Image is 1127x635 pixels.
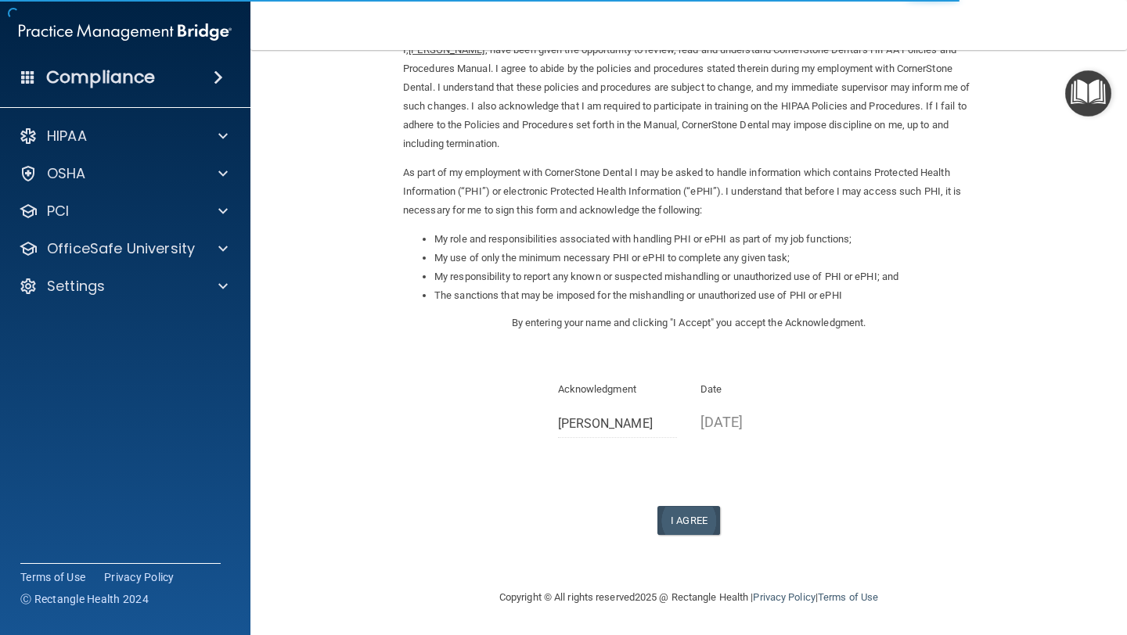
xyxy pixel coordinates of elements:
[19,277,228,296] a: Settings
[434,286,974,305] li: The sanctions that may be imposed for the mishandling or unauthorized use of PHI or ePHI
[558,380,678,399] p: Acknowledgment
[46,66,155,88] h4: Compliance
[20,569,85,585] a: Terms of Use
[700,380,820,399] p: Date
[47,239,195,258] p: OfficeSafe University
[47,277,105,296] p: Settings
[1065,70,1111,117] button: Open Resource Center
[47,202,69,221] p: PCI
[19,127,228,145] a: HIPAA
[818,591,878,603] a: Terms of Use
[403,41,974,153] p: I, , have been given the opportunity to review, read and understand CornerStone Dental’s HIPAA Po...
[409,44,484,56] ins: [PERSON_NAME]
[856,524,1108,587] iframe: Drift Widget Chat Controller
[753,591,815,603] a: Privacy Policy
[20,591,149,607] span: Ⓒ Rectangle Health 2024
[403,572,974,622] div: Copyright © All rights reserved 2025 @ Rectangle Health | |
[19,239,228,258] a: OfficeSafe University
[19,164,228,183] a: OSHA
[434,230,974,249] li: My role and responsibilities associated with handling PHI or ePHI as part of my job functions;
[434,249,974,267] li: My use of only the minimum necessary PHI or ePHI to complete any given task;
[403,314,974,332] p: By entering your name and clicking "I Accept" you accept the Acknowledgment.
[47,127,87,145] p: HIPAA
[434,267,974,286] li: My responsibility to report any known or suspected mishandling or unauthorized use of PHI or ePHI...
[403,163,974,220] p: As part of my employment with CornerStone Dental I may be asked to handle information which conta...
[47,164,86,183] p: OSHA
[558,409,678,438] input: Full Name
[700,409,820,435] p: [DATE]
[19,202,228,221] a: PCI
[657,506,720,535] button: I Agree
[19,16,232,48] img: PMB logo
[104,569,175,585] a: Privacy Policy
